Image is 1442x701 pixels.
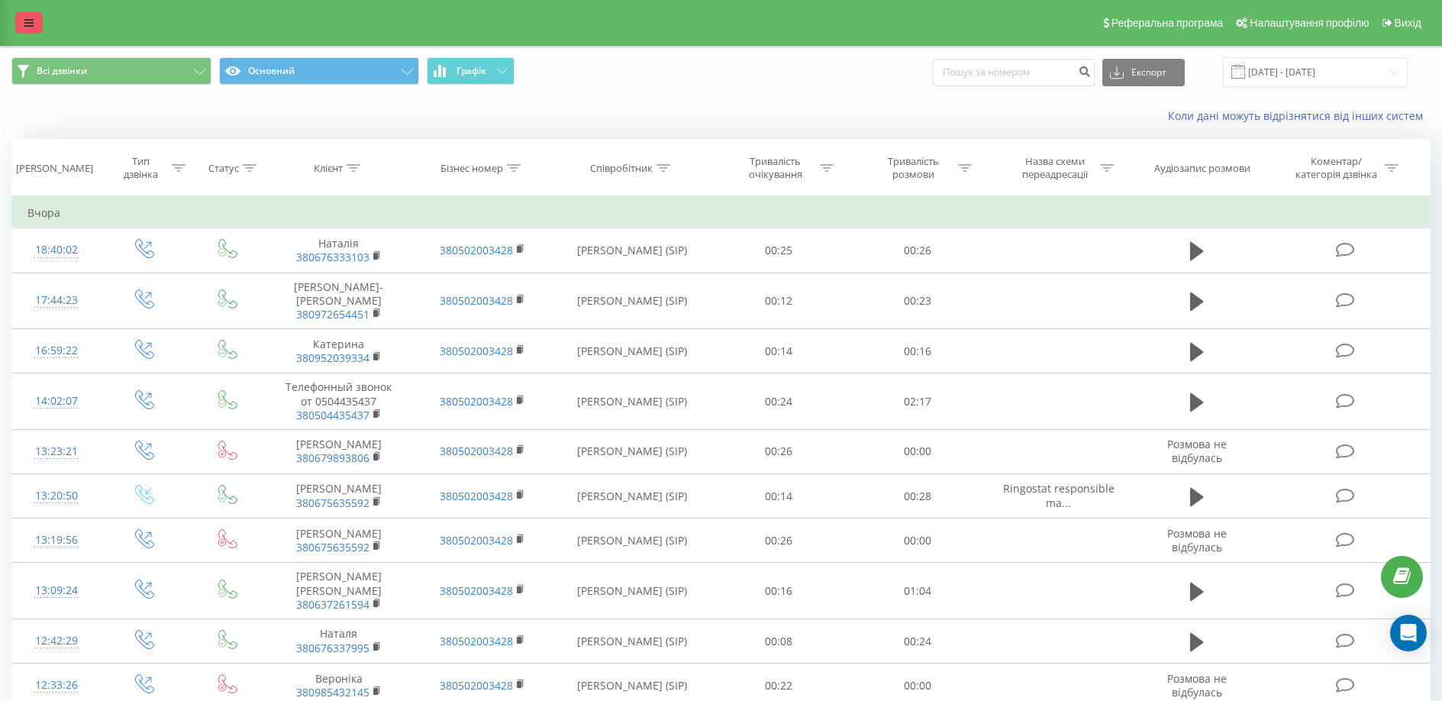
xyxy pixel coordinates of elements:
[440,634,513,648] a: 380502003428
[440,394,513,409] a: 380502003428
[266,474,411,518] td: [PERSON_NAME]
[710,373,848,430] td: 00:24
[710,429,848,473] td: 00:26
[296,408,369,422] a: 380504435437
[710,619,848,664] td: 00:08
[555,563,710,619] td: [PERSON_NAME] (SIP)
[11,57,211,85] button: Всі дзвінки
[710,273,848,329] td: 00:12
[266,329,411,373] td: Катерина
[114,155,167,181] div: Тип дзвінка
[440,583,513,598] a: 380502003428
[266,429,411,473] td: [PERSON_NAME]
[1395,17,1421,29] span: Вихід
[266,563,411,619] td: [PERSON_NAME] [PERSON_NAME]
[440,243,513,257] a: 380502003428
[873,155,954,181] div: Тривалість розмови
[710,518,848,563] td: 00:26
[27,481,85,511] div: 13:20:50
[296,307,369,321] a: 380972654451
[296,350,369,365] a: 380952039334
[1167,437,1227,465] span: Розмова не відбулась
[266,228,411,273] td: Наталія
[27,386,85,416] div: 14:02:07
[314,162,343,175] div: Клієнт
[555,429,710,473] td: [PERSON_NAME] (SIP)
[1167,526,1227,554] span: Розмова не відбулась
[440,162,503,175] div: Бізнес номер
[1102,59,1185,86] button: Експорт
[1167,671,1227,699] span: Розмова не відбулась
[27,626,85,656] div: 12:42:29
[219,57,419,85] button: Основний
[590,162,653,175] div: Співробітник
[16,162,93,175] div: [PERSON_NAME]
[296,451,369,465] a: 380679893806
[37,65,87,77] span: Всі дзвінки
[296,540,369,554] a: 380675635592
[27,576,85,606] div: 13:09:24
[456,66,486,76] span: Графік
[848,329,986,373] td: 00:16
[440,678,513,693] a: 380502003428
[296,496,369,510] a: 380675635592
[296,597,369,612] a: 380637261594
[555,273,710,329] td: [PERSON_NAME] (SIP)
[710,329,848,373] td: 00:14
[27,336,85,366] div: 16:59:22
[440,344,513,358] a: 380502003428
[1292,155,1381,181] div: Коментар/категорія дзвінка
[427,57,515,85] button: Графік
[555,329,710,373] td: [PERSON_NAME] (SIP)
[933,59,1095,86] input: Пошук за номером
[848,228,986,273] td: 00:26
[710,474,848,518] td: 00:14
[27,670,85,700] div: 12:33:26
[1003,481,1115,509] span: Ringostat responsible ma...
[440,293,513,308] a: 380502003428
[440,444,513,458] a: 380502003428
[1168,108,1431,123] a: Коли дані можуть відрізнятися вiд інших систем
[266,619,411,664] td: Наталя
[296,641,369,655] a: 380676337995
[27,437,85,467] div: 13:23:21
[848,429,986,473] td: 00:00
[848,474,986,518] td: 00:28
[266,518,411,563] td: [PERSON_NAME]
[710,563,848,619] td: 00:16
[266,373,411,430] td: Телефонный звонок от 0504435437
[848,518,986,563] td: 00:00
[555,373,710,430] td: [PERSON_NAME] (SIP)
[27,235,85,265] div: 18:40:02
[848,273,986,329] td: 00:23
[1015,155,1096,181] div: Назва схеми переадресації
[27,286,85,315] div: 17:44:23
[848,373,986,430] td: 02:17
[555,619,710,664] td: [PERSON_NAME] (SIP)
[734,155,816,181] div: Тривалість очікування
[848,619,986,664] td: 00:24
[1250,17,1369,29] span: Налаштування профілю
[27,525,85,555] div: 13:19:56
[1390,615,1427,651] div: Open Intercom Messenger
[208,162,239,175] div: Статус
[296,685,369,699] a: 380985432145
[555,518,710,563] td: [PERSON_NAME] (SIP)
[1154,162,1250,175] div: Аудіозапис розмови
[710,228,848,273] td: 00:25
[555,228,710,273] td: [PERSON_NAME] (SIP)
[266,273,411,329] td: [PERSON_NAME]-[PERSON_NAME]
[12,198,1431,228] td: Вчора
[555,474,710,518] td: [PERSON_NAME] (SIP)
[440,489,513,503] a: 380502003428
[296,250,369,264] a: 380676333103
[440,533,513,548] a: 380502003428
[1111,17,1224,29] span: Реферальна програма
[848,563,986,619] td: 01:04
